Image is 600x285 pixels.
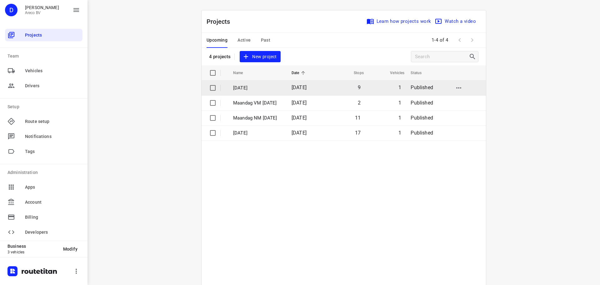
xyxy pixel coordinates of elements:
p: Team [7,53,82,59]
span: Published [411,115,433,121]
p: Setup [7,104,82,110]
div: Account [5,196,82,208]
span: 2 [358,100,361,106]
span: Account [25,199,80,206]
span: Published [411,100,433,106]
span: 9 [358,84,361,90]
span: Past [261,36,271,44]
div: Developers [5,226,82,238]
span: Route setup [25,118,80,125]
div: Vehicles [5,64,82,77]
p: Business [7,244,58,249]
span: [DATE] [292,115,307,121]
span: Developers [25,229,80,236]
span: Name [233,69,251,77]
span: [DATE] [292,130,307,136]
p: Maandag VM 1 September [233,99,282,107]
p: Didier Evrard [25,5,59,10]
div: Billing [5,211,82,223]
span: Published [411,130,433,136]
span: Projects [25,32,80,38]
div: Notifications [5,130,82,143]
p: Maandag NM 1 September [233,115,282,122]
span: Active [237,36,251,44]
div: Search [469,53,478,60]
span: Drivers [25,83,80,89]
span: New project [243,53,277,61]
p: [DATE] [233,84,282,92]
span: 1 [398,115,401,121]
p: Administration [7,169,82,176]
span: 1-4 of 4 [429,33,451,47]
p: Vrijdag 29 Augustus [233,130,282,137]
span: Billing [25,214,80,221]
span: Modify [63,247,77,252]
span: 1 [398,84,401,90]
div: Apps [5,181,82,193]
span: [DATE] [292,84,307,90]
span: Upcoming [207,36,227,44]
span: Vehicles [25,68,80,74]
p: 3 vehicles [7,250,58,254]
div: D [5,4,17,16]
span: Tags [25,148,80,155]
span: Next Page [466,34,478,46]
span: 1 [398,130,401,136]
button: Modify [58,243,82,255]
span: Status [411,69,430,77]
span: Published [411,84,433,90]
div: Projects [5,29,82,41]
div: Tags [5,145,82,158]
span: Vehicles [382,69,404,77]
span: Date [292,69,307,77]
span: 17 [355,130,361,136]
span: Apps [25,184,80,191]
button: New project [240,51,280,63]
p: 4 projects [209,54,231,59]
p: Projects [207,17,235,26]
div: Drivers [5,79,82,92]
span: Stops [346,69,364,77]
div: Route setup [5,115,82,128]
span: 11 [355,115,361,121]
p: Areco BV [25,11,59,15]
input: Search projects [415,52,469,62]
span: 1 [398,100,401,106]
span: Notifications [25,133,80,140]
span: [DATE] [292,100,307,106]
span: Previous Page [453,34,466,46]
